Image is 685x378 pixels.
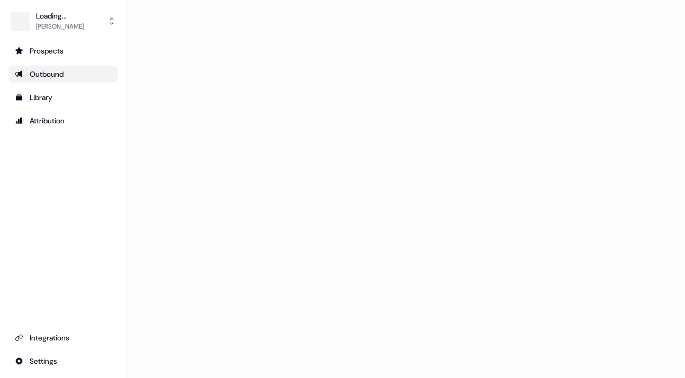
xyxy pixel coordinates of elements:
[8,353,118,370] a: Go to integrations
[36,11,84,21] div: Loading...
[15,356,112,366] div: Settings
[15,115,112,126] div: Attribution
[15,92,112,103] div: Library
[8,8,118,34] button: Loading...[PERSON_NAME]
[15,332,112,343] div: Integrations
[8,42,118,59] a: Go to prospects
[8,329,118,346] a: Go to integrations
[36,21,84,32] div: [PERSON_NAME]
[8,89,118,106] a: Go to templates
[8,112,118,129] a: Go to attribution
[8,66,118,83] a: Go to outbound experience
[15,46,112,56] div: Prospects
[15,69,112,79] div: Outbound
